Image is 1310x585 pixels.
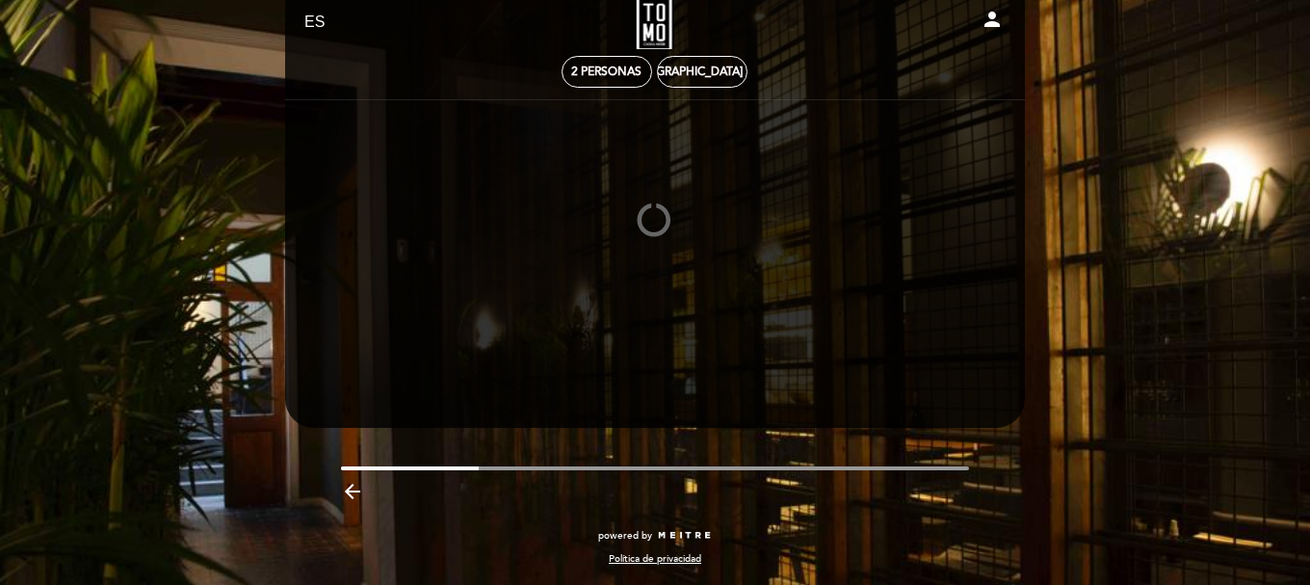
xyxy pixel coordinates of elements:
button: person [981,8,1004,38]
i: arrow_backward [341,480,364,503]
img: MEITRE [657,531,712,541]
span: powered by [598,529,652,543]
div: [DEMOGRAPHIC_DATA] 18, sep. [617,65,786,79]
a: powered by [598,529,712,543]
a: Política de privacidad [609,552,701,566]
i: person [981,8,1004,31]
span: 2 personas [571,65,642,79]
